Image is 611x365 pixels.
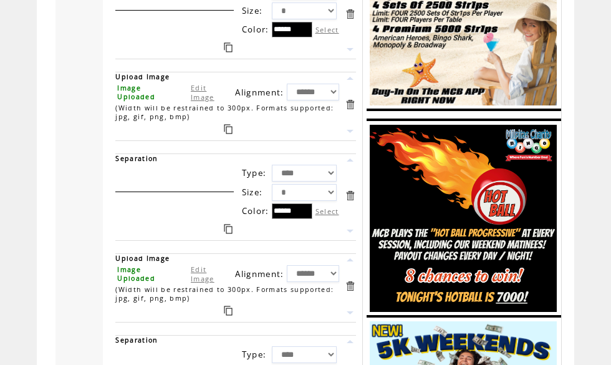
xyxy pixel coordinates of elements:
[344,154,356,166] a: Move this item up
[344,190,356,202] a: Delete this item
[224,224,233,234] a: Duplicate this item
[242,349,267,360] span: Type:
[224,306,233,316] a: Duplicate this item
[370,125,557,312] img: images
[242,5,263,16] span: Size:
[224,42,233,52] a: Duplicate this item
[315,25,339,34] label: Select
[115,254,170,263] span: Upload Image
[117,84,155,101] span: Image Uploaded
[344,72,356,84] a: Move this item up
[242,24,269,35] span: Color:
[115,285,334,303] span: (Width will be restrained to 300px. Formats supported: jpg, gif, png, bmp)
[115,336,158,344] span: Separation
[315,207,339,216] label: Select
[344,280,356,292] a: Delete this item
[344,336,356,348] a: Move this item up
[115,154,158,163] span: Separation
[344,307,356,319] a: Move this item down
[242,167,267,178] span: Type:
[235,268,284,280] span: Alignment:
[115,72,170,81] span: Upload Image
[115,104,334,121] span: (Width will be restrained to 300px. Formats supported: jpg, gif, png, bmp)
[344,225,356,237] a: Move this item down
[344,8,356,20] a: Delete this item
[242,205,269,217] span: Color:
[191,265,214,283] a: Edit Image
[242,187,263,198] span: Size:
[235,87,284,98] span: Alignment:
[117,265,155,283] span: Image Uploaded
[344,99,356,110] a: Delete this item
[344,44,356,56] a: Move this item down
[191,83,214,102] a: Edit Image
[344,125,356,137] a: Move this item down
[224,124,233,134] a: Duplicate this item
[344,254,356,266] a: Move this item up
